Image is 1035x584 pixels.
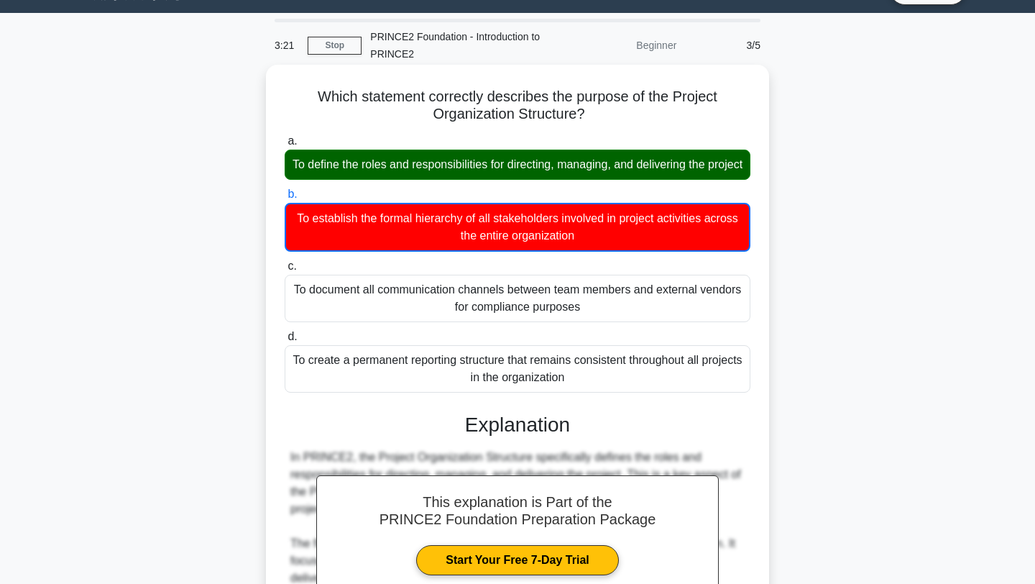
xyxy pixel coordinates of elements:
a: Stop [308,37,362,55]
div: To document all communication channels between team members and external vendors for compliance p... [285,275,750,322]
div: To create a permanent reporting structure that remains consistent throughout all projects in the ... [285,345,750,393]
div: To establish the formal hierarchy of all stakeholders involved in project activities across the e... [285,203,750,252]
span: d. [287,330,297,342]
div: 3/5 [685,31,769,60]
a: Start Your Free 7-Day Trial [416,545,618,575]
span: a. [287,134,297,147]
div: 3:21 [266,31,308,60]
div: To define the roles and responsibilities for directing, managing, and delivering the project [285,150,750,180]
span: b. [287,188,297,200]
h5: Which statement correctly describes the purpose of the Project Organization Structure? [283,88,752,124]
h3: Explanation [293,413,742,437]
div: Beginner [559,31,685,60]
span: c. [287,260,296,272]
div: PRINCE2 Foundation - Introduction to PRINCE2 [362,22,559,68]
